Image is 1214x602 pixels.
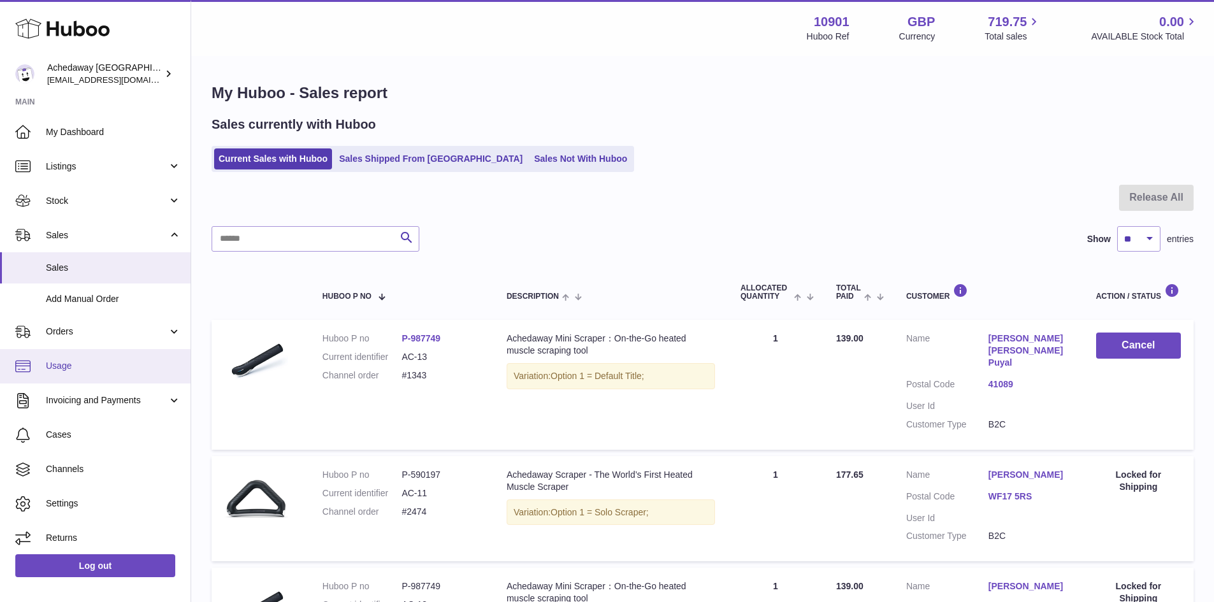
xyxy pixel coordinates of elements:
span: Sales [46,229,168,241]
div: Locked for Shipping [1096,469,1181,493]
dt: Postal Code [906,378,988,394]
a: Log out [15,554,175,577]
img: Achedaway-Muscle-Scraper.png [224,469,288,533]
span: 139.00 [836,333,864,343]
span: Cases [46,429,181,441]
div: Customer [906,283,1071,301]
dd: P-590197 [401,469,481,481]
div: Variation: [507,499,715,526]
span: Listings [46,161,168,173]
img: musclescraper_750x_c42b3404-e4d5-48e3-b3b1-8be745232369.png [224,333,288,396]
td: 1 [728,456,823,562]
span: Usage [46,360,181,372]
span: Invoicing and Payments [46,394,168,406]
dt: Customer Type [906,419,988,431]
div: Achedaway Scraper - The World’s First Heated Muscle Scraper [507,469,715,493]
dt: Current identifier [322,351,402,363]
dt: Huboo P no [322,469,402,481]
span: Channels [46,463,181,475]
span: My Dashboard [46,126,181,138]
div: Achedaway [GEOGRAPHIC_DATA] [47,62,162,86]
span: Add Manual Order [46,293,181,305]
span: 177.65 [836,469,864,480]
a: Sales Shipped From [GEOGRAPHIC_DATA] [335,148,527,169]
a: Current Sales with Huboo [214,148,332,169]
span: Description [507,292,559,301]
h1: My Huboo - Sales report [212,83,1194,103]
span: Orders [46,326,168,338]
dd: P-987749 [401,580,481,592]
dt: Name [906,580,988,596]
a: [PERSON_NAME] [988,469,1071,481]
dt: Name [906,469,988,484]
a: [PERSON_NAME] [PERSON_NAME] Puyal [988,333,1071,369]
div: Achedaway Mini Scraper：On-the-Go heated muscle scraping tool [507,333,715,357]
dd: AC-11 [401,487,481,499]
span: Option 1 = Default Title; [551,371,644,381]
span: Returns [46,532,181,544]
span: Stock [46,195,168,207]
dd: #1343 [401,369,481,382]
button: Cancel [1096,333,1181,359]
span: ALLOCATED Quantity [741,284,791,301]
a: 0.00 AVAILABLE Stock Total [1091,13,1199,43]
span: AVAILABLE Stock Total [1091,31,1199,43]
a: WF17 5RS [988,491,1071,503]
dt: Current identifier [322,487,402,499]
a: 719.75 Total sales [985,13,1041,43]
span: 139.00 [836,581,864,591]
dt: Huboo P no [322,333,402,345]
span: Sales [46,262,181,274]
dt: Customer Type [906,530,988,542]
dd: B2C [988,419,1071,431]
span: 0.00 [1159,13,1184,31]
a: 41089 [988,378,1071,391]
span: Total sales [985,31,1041,43]
span: entries [1167,233,1194,245]
span: [EMAIL_ADDRESS][DOMAIN_NAME] [47,75,187,85]
dd: AC-13 [401,351,481,363]
strong: GBP [907,13,935,31]
dt: Postal Code [906,491,988,506]
span: 719.75 [988,13,1027,31]
span: Huboo P no [322,292,372,301]
span: Settings [46,498,181,510]
dd: #2474 [401,506,481,518]
div: Huboo Ref [807,31,849,43]
dt: Huboo P no [322,580,402,592]
span: Option 1 = Solo Scraper; [551,507,649,517]
a: P-987749 [401,333,440,343]
dt: Name [906,333,988,372]
div: Currency [899,31,936,43]
td: 1 [728,320,823,449]
h2: Sales currently with Huboo [212,116,376,133]
span: Total paid [836,284,861,301]
dt: User Id [906,512,988,524]
a: Sales Not With Huboo [530,148,632,169]
dd: B2C [988,530,1071,542]
div: Variation: [507,363,715,389]
label: Show [1087,233,1111,245]
strong: 10901 [814,13,849,31]
img: admin@newpb.co.uk [15,64,34,83]
dt: Channel order [322,369,402,382]
dt: Channel order [322,506,402,518]
a: [PERSON_NAME] [988,580,1071,592]
dt: User Id [906,400,988,412]
div: Action / Status [1096,283,1181,301]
